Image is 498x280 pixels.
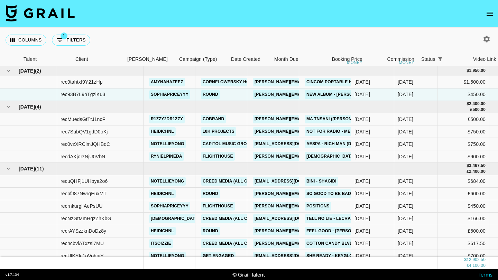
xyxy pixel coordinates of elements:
[72,53,124,66] div: Client
[467,169,469,175] div: £
[179,53,217,66] div: Campaign (Type)
[469,169,486,175] div: 2,400.00
[354,116,370,123] div: 16/09/2025
[124,53,176,66] div: Booker
[149,239,173,248] a: itsoizzie
[35,165,44,172] span: ( 11 )
[483,7,497,21] button: open drawer
[305,214,355,223] a: Tell No Lie - Lecrae
[3,164,13,174] button: hide children
[201,115,226,123] a: Cobrand
[35,103,41,110] span: ( 4 )
[467,257,486,263] div: 12,902.50
[332,53,362,66] div: Booking Price
[398,215,413,222] div: Aug '25
[437,125,489,138] div: $750.00
[61,116,105,123] div: recMuedsGtTtJ1ncF
[253,140,330,148] a: [EMAIL_ADDRESS][DOMAIN_NAME]
[354,178,370,185] div: 23/07/2025
[398,227,413,234] div: Aug '25
[253,152,401,161] a: [PERSON_NAME][EMAIL_ADDRESS][PERSON_NAME][DOMAIN_NAME]
[354,153,370,160] div: 05/09/2025
[253,189,366,198] a: [PERSON_NAME][EMAIL_ADDRESS][DOMAIN_NAME]
[61,32,67,39] span: 1
[201,140,254,148] a: Capitol Music Group
[149,78,185,86] a: amynahazeez
[253,202,366,211] a: [PERSON_NAME][EMAIL_ADDRESS][DOMAIN_NAME]
[305,227,389,235] a: Feel Good - [PERSON_NAME] La San
[201,90,220,99] a: Round
[347,60,362,65] div: money
[467,68,469,74] div: $
[253,127,401,136] a: [PERSON_NAME][EMAIL_ADDRESS][PERSON_NAME][DOMAIN_NAME]
[253,214,330,223] a: [EMAIL_ADDRESS][DOMAIN_NAME]
[149,227,176,235] a: heidichnl
[253,239,366,248] a: [PERSON_NAME][EMAIL_ADDRESS][DOMAIN_NAME]
[467,163,469,169] div: $
[354,91,370,98] div: 30/09/2025
[435,54,445,64] div: 1 active filter
[127,53,168,66] div: [PERSON_NAME]
[354,215,370,222] div: 08/08/2025
[271,53,314,66] div: Month Due
[61,240,104,247] div: rechcbvlATxzsl7MU
[201,227,220,235] a: Round
[19,103,35,110] span: [DATE]
[354,203,370,209] div: 26/08/2025
[437,175,489,188] div: $684.00
[176,53,228,66] div: Campaign (Type)
[469,101,486,107] div: 2,400.00
[3,102,13,112] button: hide children
[437,250,489,262] div: $700.00
[398,153,413,160] div: Sep '25
[398,78,413,85] div: Oct '25
[201,202,235,211] a: Flighthouse
[354,240,370,247] div: 18/08/2025
[398,116,413,123] div: Sep '25
[387,53,414,66] div: Commission
[305,152,434,161] a: [DEMOGRAPHIC_DATA][PERSON_NAME] - The Dead Dance
[253,177,330,186] a: [EMAIL_ADDRESS][DOMAIN_NAME]
[354,227,370,234] div: 18/08/2025
[305,127,370,136] a: Not for Radio - Message 2
[201,252,236,260] a: Get Engaged
[398,128,413,135] div: Sep '25
[6,35,46,46] button: Select columns
[437,76,489,88] div: $1,500.00
[305,140,366,148] a: aespa - rich man (dance)
[398,91,413,98] div: Oct '25
[398,252,413,259] div: Aug '25
[437,213,489,225] div: $166.00
[437,188,489,200] div: £600.00
[398,141,413,148] div: Sep '25
[398,240,413,247] div: Aug '25
[149,127,176,136] a: heidichnl
[52,35,90,46] button: Show filters
[61,78,103,85] div: rec9tahtxI9Y21zHp
[149,140,186,148] a: notellieyong
[398,203,413,209] div: Aug '25
[228,53,271,66] div: Date Created
[149,90,190,99] a: sophiapriceyyy
[201,189,220,198] a: Round
[201,214,273,223] a: Creed Media (All Campaigns)
[437,225,489,237] div: £600.00
[3,66,13,76] button: hide children
[149,189,176,198] a: heidichnl
[35,67,41,74] span: ( 2 )
[253,252,330,260] a: [EMAIL_ADDRESS][DOMAIN_NAME]
[75,53,88,66] div: Client
[61,141,110,148] div: rec0vzXRClmJQHBqC
[354,78,370,85] div: 03/09/2025
[61,215,111,222] div: recNzGtMmHqzZhKbG
[469,163,486,169] div: 3,467.50
[305,252,360,260] a: She Ready - Keyglock
[61,190,107,197] div: recpfJ87NwrqEuxMT
[305,202,331,211] a: positions
[24,53,37,66] div: Talent
[445,54,455,64] button: Sort
[437,200,489,213] div: $450.00
[6,5,75,21] img: Grail Talent
[437,138,489,150] div: $750.00
[437,113,489,125] div: £500.00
